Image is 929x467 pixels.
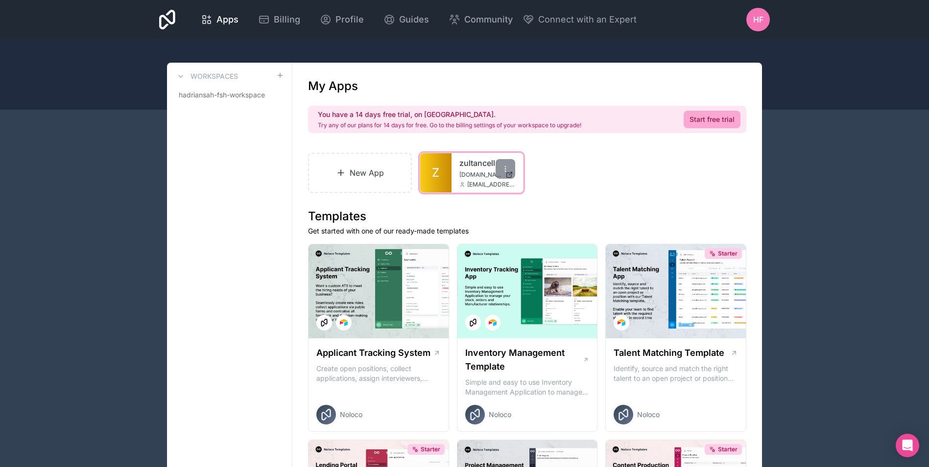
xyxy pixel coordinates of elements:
[340,410,362,420] span: Noloco
[421,445,440,453] span: Starter
[191,71,238,81] h3: Workspaces
[459,171,515,179] a: [DOMAIN_NAME]
[523,13,637,26] button: Connect with an Expert
[459,157,515,169] a: zultancell
[432,165,439,181] span: Z
[335,13,364,26] span: Profile
[312,9,372,30] a: Profile
[308,209,746,224] h1: Templates
[718,250,738,257] span: Starter
[489,319,497,327] img: Airtable Logo
[175,70,238,82] a: Workspaces
[464,13,513,26] span: Community
[216,13,238,26] span: Apps
[459,171,501,179] span: [DOMAIN_NAME]
[318,121,581,129] p: Try any of our plans for 14 days for free. Go to the billing settings of your workspace to upgrade!
[179,90,265,100] span: hadriansah-fsh-workspace
[376,9,437,30] a: Guides
[420,153,452,192] a: Z
[250,9,308,30] a: Billing
[318,110,581,119] h2: You have a 14 days free trial, on [GEOGRAPHIC_DATA].
[684,111,740,128] a: Start free trial
[340,319,348,327] img: Airtable Logo
[308,153,412,193] a: New App
[614,346,724,360] h1: Talent Matching Template
[308,226,746,236] p: Get started with one of our ready-made templates
[193,9,246,30] a: Apps
[753,14,763,25] span: hf
[637,410,660,420] span: Noloco
[399,13,429,26] span: Guides
[175,86,284,104] a: hadriansah-fsh-workspace
[718,445,738,453] span: Starter
[538,13,637,26] span: Connect with an Expert
[441,9,521,30] a: Community
[274,13,300,26] span: Billing
[316,346,430,360] h1: Applicant Tracking System
[896,434,919,457] div: Open Intercom Messenger
[489,410,511,420] span: Noloco
[467,181,515,188] span: [EMAIL_ADDRESS][DOMAIN_NAME]
[465,377,590,397] p: Simple and easy to use Inventory Management Application to manage your stock, orders and Manufact...
[618,319,625,327] img: Airtable Logo
[316,364,441,383] p: Create open positions, collect applications, assign interviewers, centralise candidate feedback a...
[614,364,738,383] p: Identify, source and match the right talent to an open project or position with our Talent Matchi...
[308,78,358,94] h1: My Apps
[465,346,583,374] h1: Inventory Management Template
